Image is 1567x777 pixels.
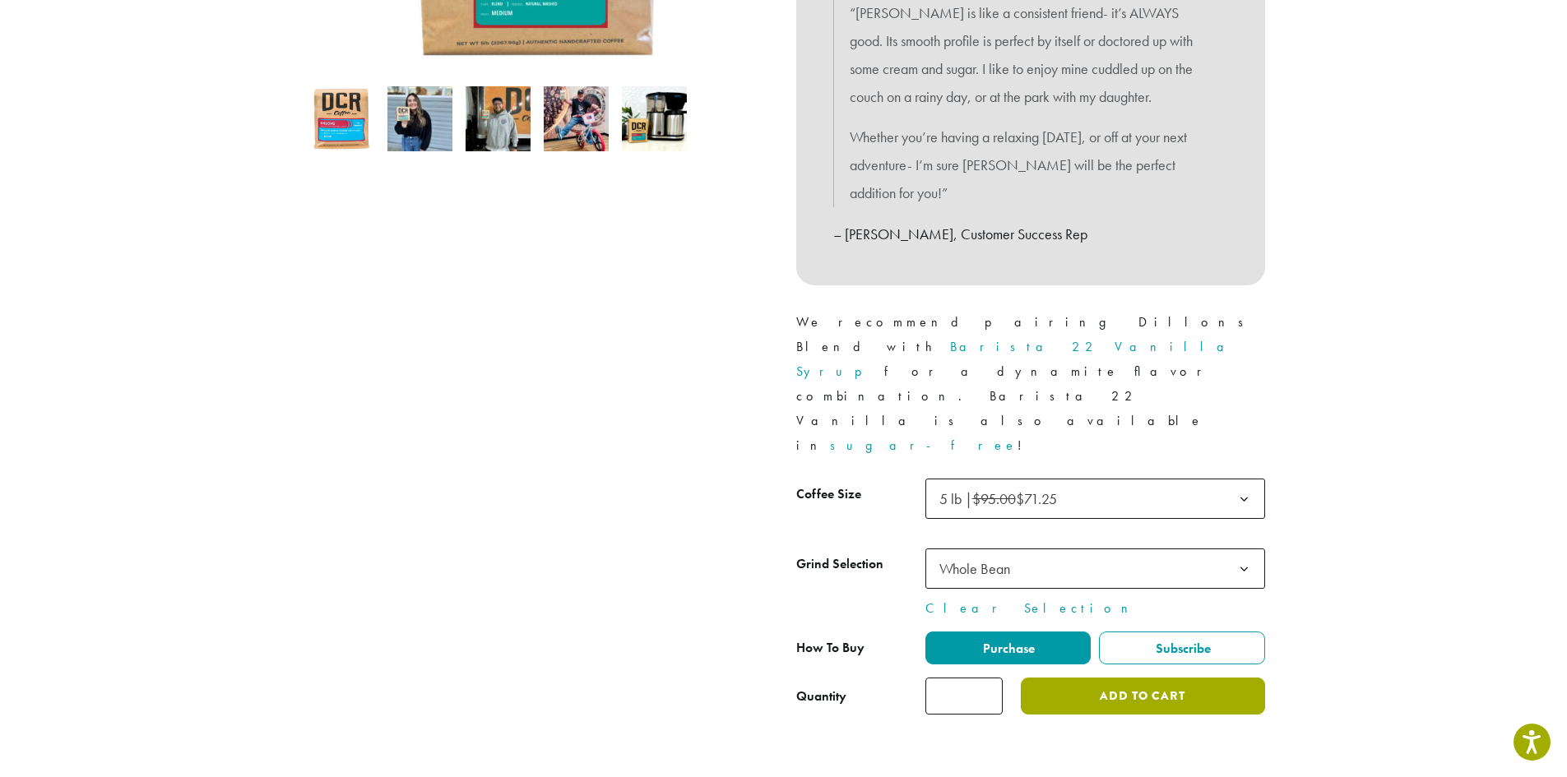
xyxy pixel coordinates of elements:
a: Clear Selection [925,599,1265,618]
a: Barista 22 Vanilla Syrup [796,338,1237,380]
span: 5 lb | $71.25 [939,489,1057,508]
img: Dillons - Image 3 [466,86,531,151]
span: Purchase [981,640,1035,657]
img: Dillons - Image 2 [387,86,452,151]
a: sugar-free [830,437,1018,454]
button: Add to cart [1021,678,1264,715]
span: Subscribe [1153,640,1211,657]
span: 5 lb | $95.00 $71.25 [925,479,1265,519]
p: – [PERSON_NAME], Customer Success Rep [833,220,1228,248]
p: Whether you’re having a relaxing [DATE], or off at your next adventure- I’m sure [PERSON_NAME] wi... [850,123,1212,206]
input: Product quantity [925,678,1003,715]
img: Dillons - Image 5 [622,86,687,151]
span: 5 lb | $95.00 $71.25 [933,483,1073,515]
span: Whole Bean [939,559,1010,578]
label: Coffee Size [796,483,925,506]
span: Whole Bean [925,548,1265,589]
span: Whole Bean [933,553,1027,585]
img: Dillons [309,86,374,151]
div: Quantity [796,687,846,706]
img: David Morris picks Dillons for 2021 [544,86,609,151]
span: How To Buy [796,639,865,656]
p: We recommend pairing Dillons Blend with for a dynamite flavor combination. Barista 22 Vanilla is ... [796,310,1265,458]
label: Grind Selection [796,553,925,576]
del: $95.00 [972,489,1016,508]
